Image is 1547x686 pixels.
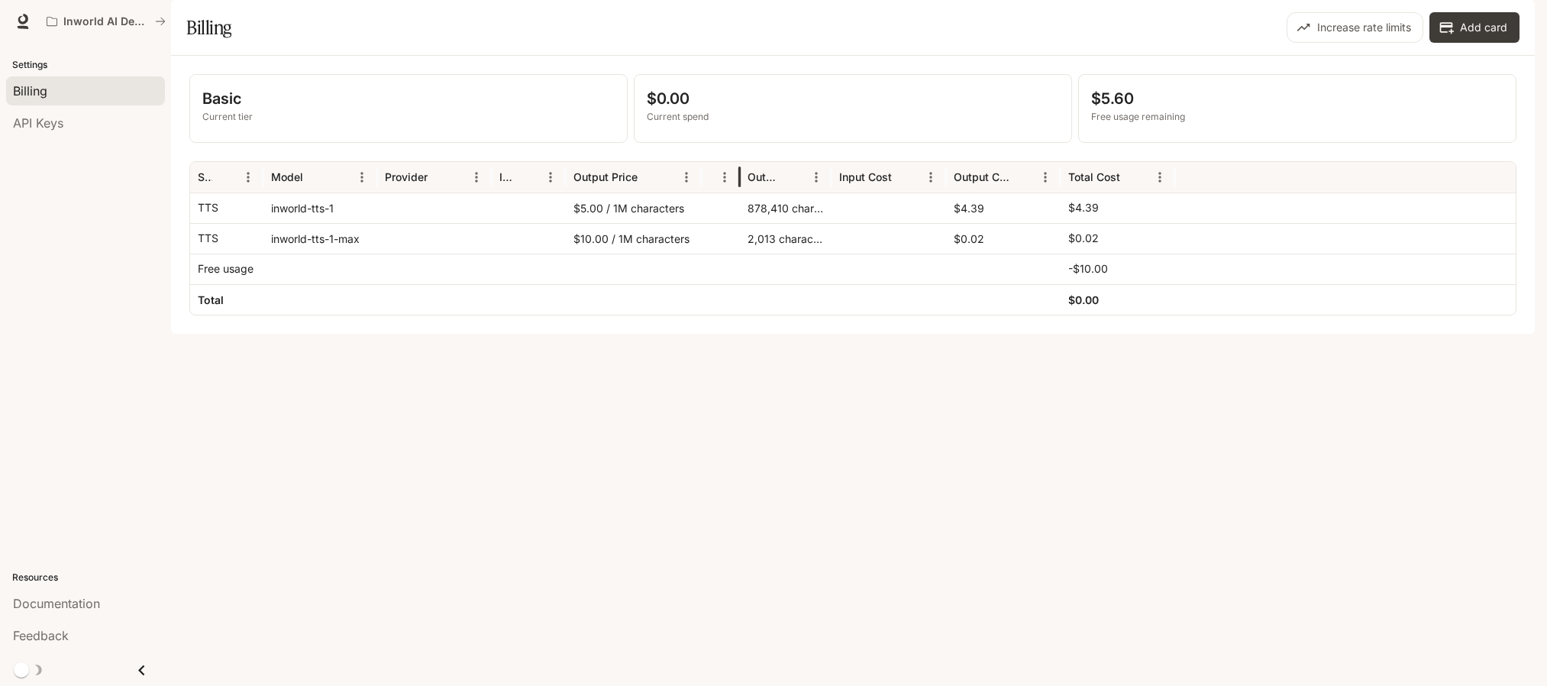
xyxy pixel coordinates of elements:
button: Menu [675,166,698,189]
button: Sort [893,166,916,189]
p: $4.39 [1068,200,1099,215]
button: Sort [1122,166,1145,189]
p: Current spend [647,110,1059,124]
div: 878,410 characters [740,193,832,223]
p: Free usage [198,261,254,277]
button: All workspaces [40,6,173,37]
div: inworld-tts-1-max [263,223,377,254]
button: Sort [516,166,539,189]
div: Model [271,170,303,183]
button: Menu [1148,166,1171,189]
div: Provider [385,170,428,183]
p: -$10.00 [1068,261,1108,277]
div: Input Cost [839,170,892,183]
div: $0.02 [946,223,1061,254]
div: $10.00 / 1M characters [566,223,702,254]
p: $5.60 [1091,87,1503,110]
div: 2,013 characters [740,223,832,254]
div: $4.39 [946,193,1061,223]
button: Sort [1011,166,1034,189]
button: Add card [1429,12,1520,43]
button: Sort [639,166,662,189]
button: Increase rate limits [1287,12,1423,43]
div: Output Price [573,170,638,183]
button: Menu [539,166,562,189]
button: Sort [782,166,805,189]
h6: $0.00 [1068,293,1099,308]
div: $5.00 / 1M characters [566,193,702,223]
button: Menu [1034,166,1057,189]
p: Current tier [202,110,615,124]
div: Output [748,170,780,183]
p: TTS [198,231,218,246]
button: Menu [805,166,828,189]
button: Menu [919,166,942,189]
div: Input Price [499,170,515,183]
button: Menu [237,166,260,189]
p: Free usage remaining [1091,110,1503,124]
p: Inworld AI Demos [63,15,149,28]
button: Menu [465,166,488,189]
button: Sort [214,166,237,189]
p: $0.02 [1068,231,1099,246]
p: Basic [202,87,615,110]
button: Menu [713,166,736,189]
h1: Billing [186,12,231,43]
div: inworld-tts-1 [263,193,377,223]
button: Sort [711,166,734,189]
p: TTS [198,200,218,215]
h6: Total [198,293,224,308]
div: Service [198,170,212,183]
button: Sort [429,166,452,189]
button: Sort [305,166,328,189]
p: $0.00 [647,87,1059,110]
button: Menu [350,166,373,189]
div: Output Cost [954,170,1009,183]
div: Total Cost [1068,170,1120,183]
